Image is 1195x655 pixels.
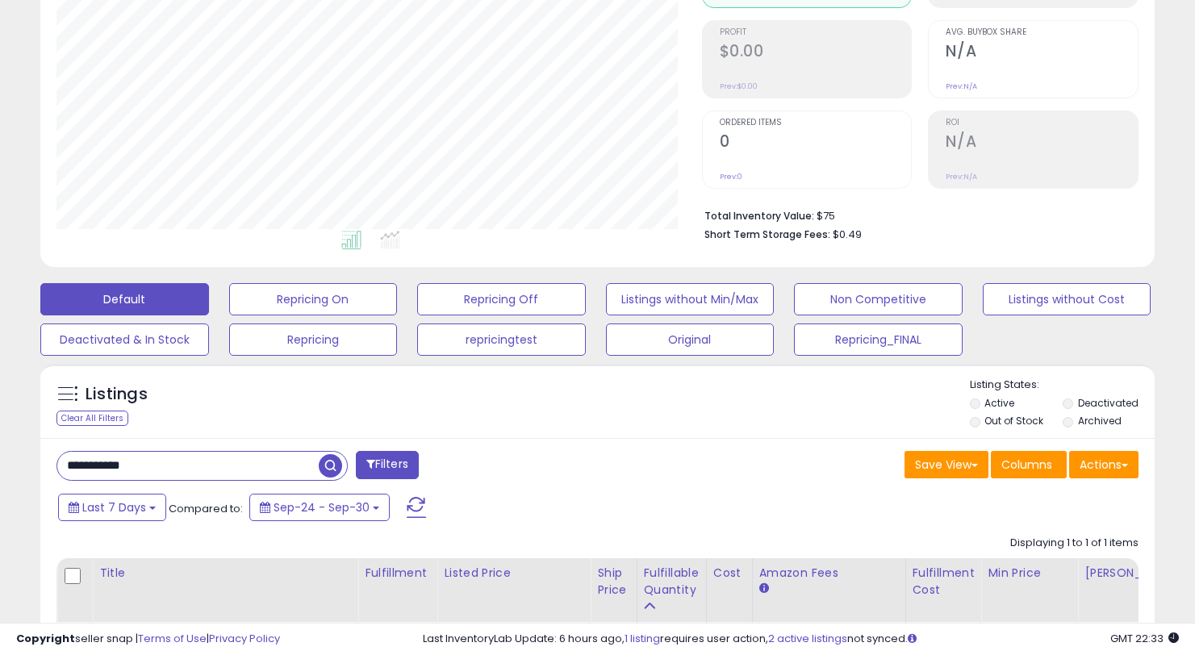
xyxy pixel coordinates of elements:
[983,283,1151,315] button: Listings without Cost
[249,494,390,521] button: Sep-24 - Sep-30
[704,209,814,223] b: Total Inventory Value:
[606,323,775,356] button: Original
[946,172,977,181] small: Prev: N/A
[597,565,629,599] div: Ship Price
[759,565,899,582] div: Amazon Fees
[946,119,1138,127] span: ROI
[40,283,209,315] button: Default
[946,42,1138,64] h2: N/A
[417,323,586,356] button: repricingtest
[625,631,660,646] a: 1 listing
[794,283,963,315] button: Non Competitive
[99,565,351,582] div: Title
[1110,631,1179,646] span: 2025-10-8 22:33 GMT
[759,582,769,596] small: Amazon Fees.
[365,565,430,582] div: Fulfillment
[40,323,209,356] button: Deactivated & In Stock
[1084,565,1180,582] div: [PERSON_NAME]
[946,28,1138,37] span: Avg. Buybox Share
[913,565,975,599] div: Fulfillment Cost
[138,631,207,646] a: Terms of Use
[970,378,1155,393] p: Listing States:
[169,501,243,516] span: Compared to:
[86,383,148,406] h5: Listings
[82,499,146,515] span: Last 7 Days
[794,323,963,356] button: Repricing_FINAL
[229,323,398,356] button: Repricing
[833,227,862,242] span: $0.49
[606,283,775,315] button: Listings without Min/Max
[768,631,847,646] a: 2 active listings
[720,81,758,91] small: Prev: $0.00
[988,565,1071,582] div: Min Price
[1010,536,1139,551] div: Displaying 1 to 1 of 1 items
[713,565,746,582] div: Cost
[356,451,419,479] button: Filters
[720,42,912,64] h2: $0.00
[704,227,830,241] b: Short Term Storage Fees:
[1078,414,1122,428] label: Archived
[417,283,586,315] button: Repricing Off
[229,283,398,315] button: Repricing On
[423,632,1179,647] div: Last InventoryLab Update: 6 hours ago, requires user action, not synced.
[1069,451,1139,478] button: Actions
[644,565,700,599] div: Fulfillable Quantity
[1001,457,1052,473] span: Columns
[991,451,1067,478] button: Columns
[16,632,280,647] div: seller snap | |
[704,205,1126,224] li: $75
[444,565,583,582] div: Listed Price
[58,494,166,521] button: Last 7 Days
[720,132,912,154] h2: 0
[1078,396,1139,410] label: Deactivated
[274,499,370,515] span: Sep-24 - Sep-30
[720,28,912,37] span: Profit
[905,451,988,478] button: Save View
[984,396,1014,410] label: Active
[720,172,742,181] small: Prev: 0
[56,411,128,426] div: Clear All Filters
[946,81,977,91] small: Prev: N/A
[946,132,1138,154] h2: N/A
[984,414,1043,428] label: Out of Stock
[16,631,75,646] strong: Copyright
[209,631,280,646] a: Privacy Policy
[720,119,912,127] span: Ordered Items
